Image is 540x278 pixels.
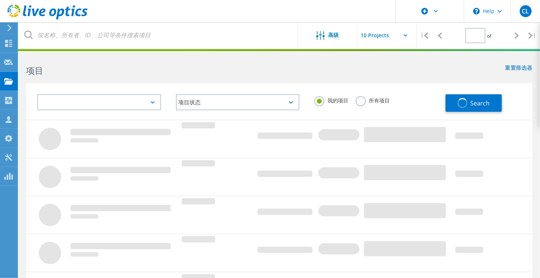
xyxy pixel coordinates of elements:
[329,32,339,38] span: 高级
[356,96,390,103] label: 所有项目
[314,96,348,103] label: 我的项目
[522,8,529,14] span: CL
[417,22,432,49] div: |
[505,65,533,72] a: 重置筛选器
[26,64,43,76] b: 项目
[446,94,502,112] button: Search
[525,22,540,49] div: |
[473,8,480,15] svg: \n
[19,22,298,48] input: 按名称、所有者、ID、公司等条件搜索项目
[7,16,88,21] a: Live Optics Dashboard
[471,99,490,107] span: Search
[176,94,300,110] div: 项目状态
[487,33,492,39] span: of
